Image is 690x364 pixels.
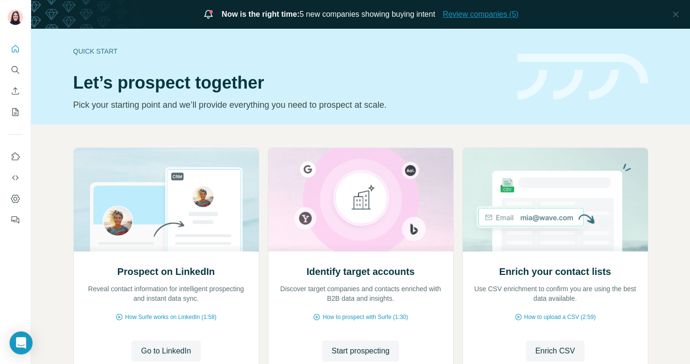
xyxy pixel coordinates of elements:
[117,265,215,278] h2: Prospect on LinkedIn
[322,313,408,321] span: How to prospect with Surfe (1:30)
[73,73,506,92] h1: Let’s prospect together
[278,284,444,303] p: Discover target companies and contacts enriched with B2B data and insights.
[83,284,249,303] p: Reveal contact information for intelligent prospecting and instant data sync.
[222,10,300,18] span: Now is the right time:
[517,54,648,100] img: banner
[8,148,23,165] button: Use Surfe on LinkedIn
[8,169,23,186] button: Use Surfe API
[141,345,191,357] span: Go to LinkedIn
[462,148,648,251] img: Enrich your contact lists
[8,82,23,100] button: Enrich CSV
[472,284,638,303] p: Use CSV enrichment to confirm you are using the best data available.
[8,190,23,207] button: Dashboard
[307,265,415,278] h2: Identify target accounts
[125,313,217,321] span: How Surfe works on LinkedIn (1:58)
[131,341,200,362] button: Go to LinkedIn
[268,148,454,251] img: Identify target accounts
[73,148,259,251] img: Prospect on LinkedIn
[535,345,575,357] span: Enrich CSV
[73,46,506,56] div: Quick start
[8,10,23,25] img: Avatar
[10,331,33,354] div: Open Intercom Messenger
[8,61,23,79] button: Search
[8,40,23,57] button: Quick start
[332,345,390,357] span: Start prospecting
[222,9,436,20] span: 5 new companies showing buying intent
[8,103,23,121] button: My lists
[443,9,518,20] button: Review companies (5)
[526,341,585,362] button: Enrich CSV
[524,313,596,321] span: How to upload a CSV (2:59)
[499,265,611,278] h2: Enrich your contact lists
[8,211,23,228] button: Feedback
[73,98,506,112] p: Pick your starting point and we’ll provide everything you need to prospect at scale.
[322,341,399,362] button: Start prospecting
